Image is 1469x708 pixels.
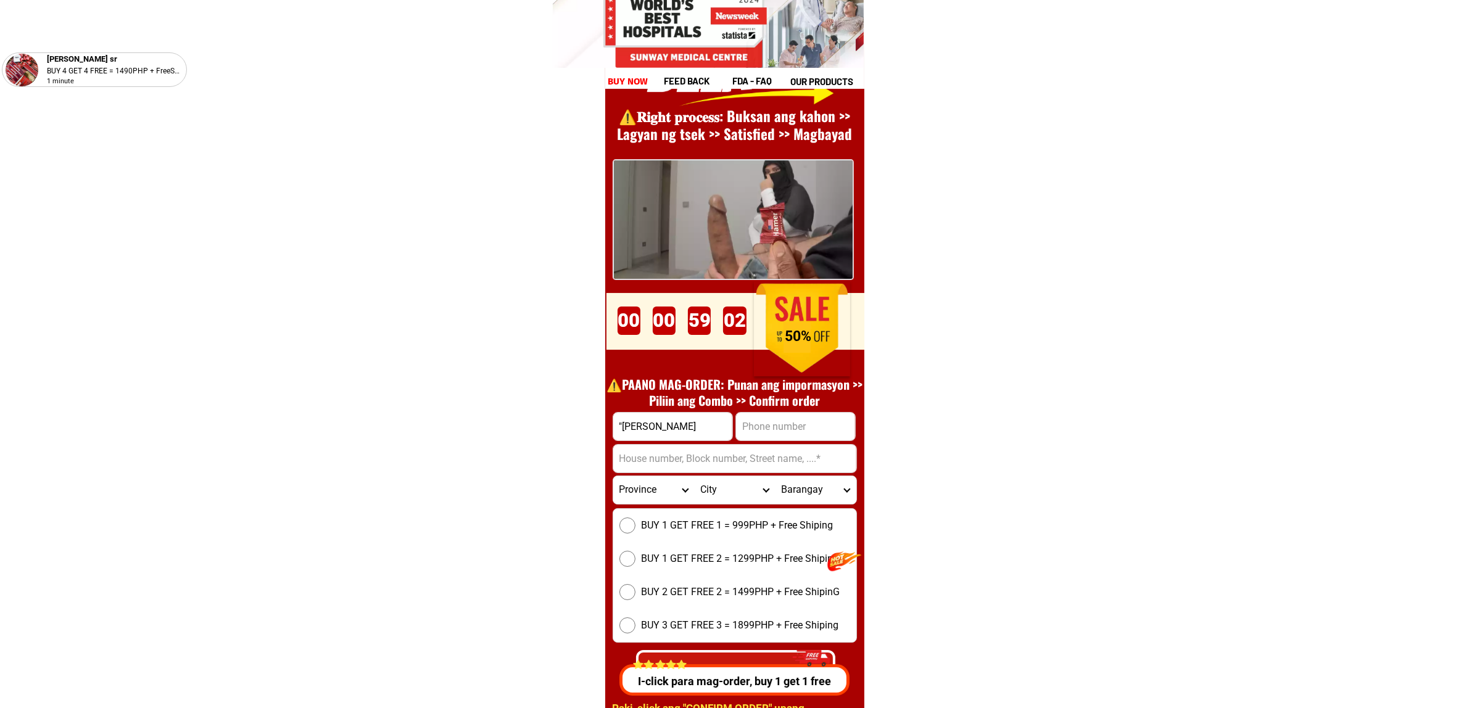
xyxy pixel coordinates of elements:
h1: fda - FAQ [732,74,801,88]
input: Input full_name [613,413,732,440]
span: BUY 1 GET FREE 2 = 1299PHP + Free Shiping [642,551,839,566]
p: I-click para mag-order, buy 1 get 1 free [616,673,853,689]
h1: ⚠️️PAANO MAG-ORDER: Punan ang impormasyon >> Piliin ang Combo >> Confirm order [600,376,869,408]
input: BUY 3 GET FREE 3 = 1899PHP + Free Shiping [619,617,635,633]
h1: feed back [664,74,730,88]
span: BUY 1 GET FREE 1 = 999PHP + Free Shiping [642,518,834,533]
select: Select district [694,476,775,504]
h1: ORDER DITO [650,286,844,340]
span: BUY 2 GET FREE 2 = 1499PHP + Free ShipinG [642,585,840,599]
h1: our products [790,75,863,89]
input: BUY 1 GET FREE 2 = 1299PHP + Free Shiping [619,551,635,567]
select: Select commune [775,476,856,504]
h1: buy now [608,75,648,89]
input: Input address [613,445,856,472]
span: BUY 3 GET FREE 3 = 1899PHP + Free Shiping [642,618,839,633]
input: Input phone_number [736,413,855,440]
input: BUY 2 GET FREE 2 = 1499PHP + Free ShipinG [619,584,635,600]
h1: ⚠️️𝐑𝐢𝐠𝐡𝐭 𝐩𝐫𝐨𝐜𝐞𝐬𝐬: Buksan ang kahon >> Lagyan ng tsek >> Satisfied >> Magbayad [600,107,869,144]
h1: 50% [767,328,829,345]
select: Select province [613,476,694,504]
input: BUY 1 GET FREE 1 = 999PHP + Free Shiping [619,517,635,533]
